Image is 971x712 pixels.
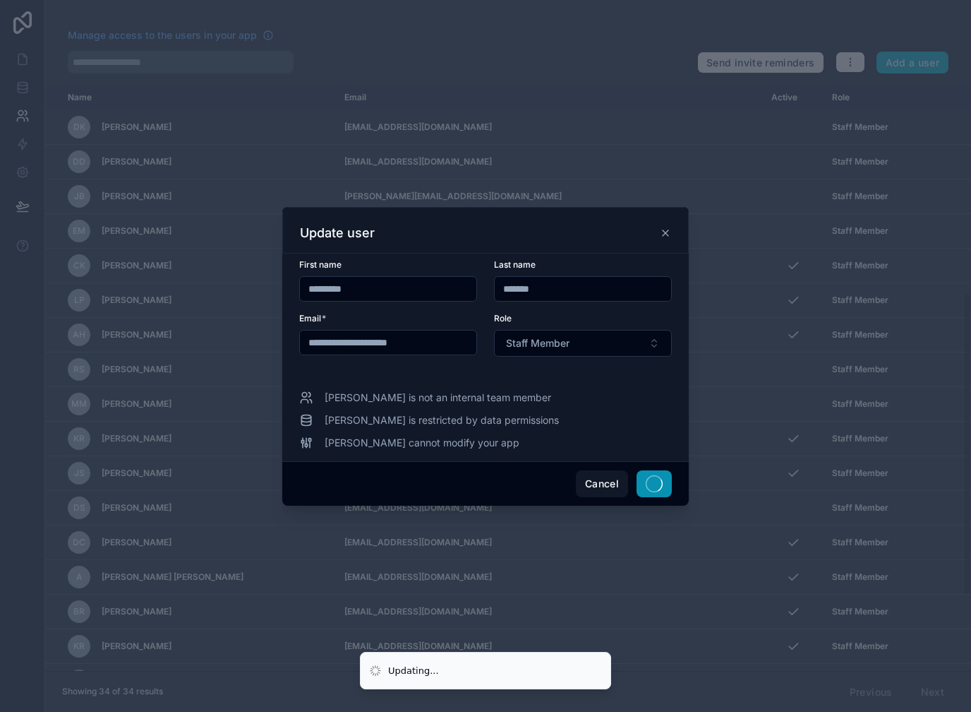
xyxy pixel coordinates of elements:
h3: Update user [300,225,375,242]
button: Select Button [494,330,672,357]
span: Staff Member [506,336,569,350]
span: Last name [494,259,536,270]
span: [PERSON_NAME] is restricted by data permissions [325,413,559,427]
span: Role [494,313,512,324]
span: [PERSON_NAME] cannot modify your app [325,436,519,450]
button: Cancel [576,470,628,497]
span: Email [299,313,321,324]
div: Updating... [388,664,439,678]
span: First name [299,259,342,270]
span: [PERSON_NAME] is not an internal team member [325,391,551,405]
